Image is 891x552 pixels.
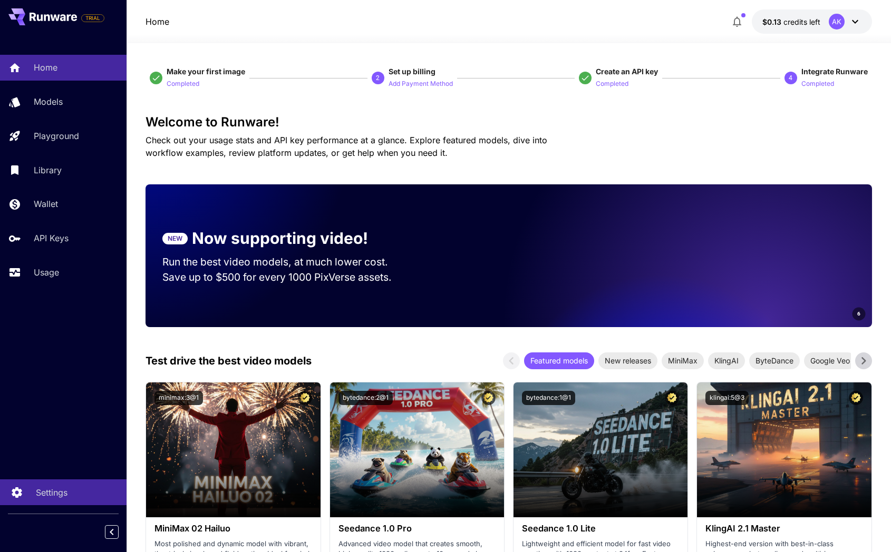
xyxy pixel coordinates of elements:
[665,391,679,405] button: Certified Model – Vetted for best performance and includes a commercial license.
[81,12,104,24] span: Add your payment card to enable full platform functionality.
[524,352,594,369] div: Featured models
[168,234,182,243] p: NEW
[801,79,834,89] p: Completed
[34,130,79,142] p: Playground
[524,355,594,366] span: Featured models
[146,382,320,517] img: alt
[705,524,863,534] h3: KlingAI 2.1 Master
[389,67,435,76] span: Set up billing
[697,382,871,517] img: alt
[804,352,856,369] div: Google Veo
[857,310,860,318] span: 6
[36,486,67,499] p: Settings
[82,14,104,22] span: TRIAL
[146,15,169,28] a: Home
[801,77,834,90] button: Completed
[330,382,504,517] img: alt
[167,67,245,76] span: Make your first image
[749,352,800,369] div: ByteDance
[298,391,312,405] button: Certified Model – Vetted for best performance and includes a commercial license.
[596,79,628,89] p: Completed
[596,67,658,76] span: Create an API key
[762,16,820,27] div: $0.13408
[389,77,453,90] button: Add Payment Method
[34,95,63,108] p: Models
[481,391,496,405] button: Certified Model – Vetted for best performance and includes a commercial license.
[338,391,393,405] button: bytedance:2@1
[34,198,58,210] p: Wallet
[146,15,169,28] nav: breadcrumb
[167,77,199,90] button: Completed
[789,73,792,83] p: 4
[708,355,745,366] span: KlingAI
[34,61,57,74] p: Home
[522,524,679,534] h3: Seedance 1.0 Lite
[146,135,547,158] span: Check out your usage stats and API key performance at a glance. Explore featured models, dive int...
[105,525,119,539] button: Collapse sidebar
[113,523,127,541] div: Collapse sidebar
[662,355,704,366] span: MiniMax
[162,254,408,270] p: Run the best video models, at much lower cost.
[34,266,59,279] p: Usage
[598,352,657,369] div: New releases
[804,355,856,366] span: Google Veo
[522,391,575,405] button: bytedance:1@1
[162,270,408,285] p: Save up to $500 for every 1000 PixVerse assets.
[749,355,800,366] span: ByteDance
[514,382,687,517] img: alt
[34,164,62,176] p: Library
[167,79,199,89] p: Completed
[752,9,872,34] button: $0.13408AK
[192,226,368,250] p: Now supporting video!
[34,232,69,244] p: API Keys
[596,77,628,90] button: Completed
[154,524,312,534] h3: MiniMax 02 Hailuo
[829,14,845,29] div: AK
[146,353,312,369] p: Test drive the best video models
[705,391,749,405] button: klingai:5@3
[338,524,496,534] h3: Seedance 1.0 Pro
[849,391,863,405] button: Certified Model – Vetted for best performance and includes a commercial license.
[762,17,783,26] span: $0.13
[598,355,657,366] span: New releases
[154,391,203,405] button: minimax:3@1
[389,79,453,89] p: Add Payment Method
[662,352,704,369] div: MiniMax
[376,73,380,83] p: 2
[146,115,872,130] h3: Welcome to Runware!
[708,352,745,369] div: KlingAI
[801,67,868,76] span: Integrate Runware
[783,17,820,26] span: credits left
